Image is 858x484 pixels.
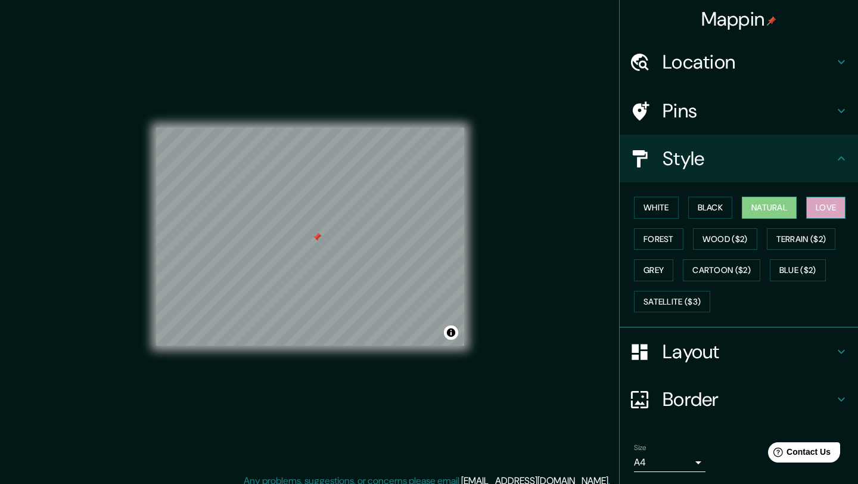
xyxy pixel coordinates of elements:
[767,228,836,250] button: Terrain ($2)
[620,328,858,376] div: Layout
[156,128,464,346] canvas: Map
[620,87,858,135] div: Pins
[620,376,858,423] div: Border
[693,228,757,250] button: Wood ($2)
[742,197,797,219] button: Natural
[444,325,458,340] button: Toggle attribution
[663,340,834,364] h4: Layout
[634,453,705,472] div: A4
[634,291,710,313] button: Satellite ($3)
[634,443,646,453] label: Size
[701,7,777,31] h4: Mappin
[770,259,826,281] button: Blue ($2)
[806,197,845,219] button: Love
[688,197,733,219] button: Black
[620,38,858,86] div: Location
[663,99,834,123] h4: Pins
[634,228,683,250] button: Forest
[767,16,776,26] img: pin-icon.png
[663,387,834,411] h4: Border
[663,147,834,170] h4: Style
[620,135,858,182] div: Style
[752,438,845,471] iframe: Help widget launcher
[634,197,679,219] button: White
[663,50,834,74] h4: Location
[634,259,673,281] button: Grey
[683,259,760,281] button: Cartoon ($2)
